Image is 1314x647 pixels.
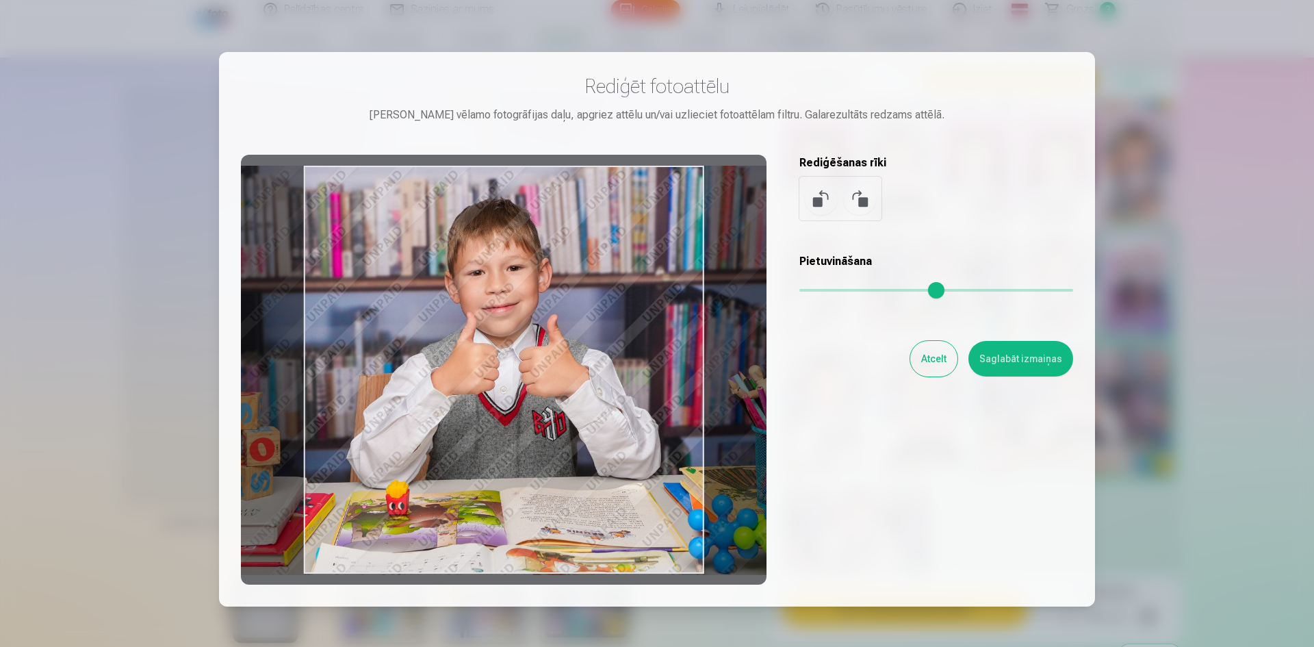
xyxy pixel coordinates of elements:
[968,341,1073,377] button: Saglabāt izmaiņas
[799,155,1073,171] h5: Rediģēšanas rīki
[241,107,1073,123] div: [PERSON_NAME] vēlamo fotogrāfijas daļu, apgriez attēlu un/vai uzlieciet fotoattēlam filtru. Galar...
[799,253,1073,270] h5: Pietuvināšana
[910,341,957,377] button: Atcelt
[241,74,1073,99] h3: Rediģēt fotoattēlu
